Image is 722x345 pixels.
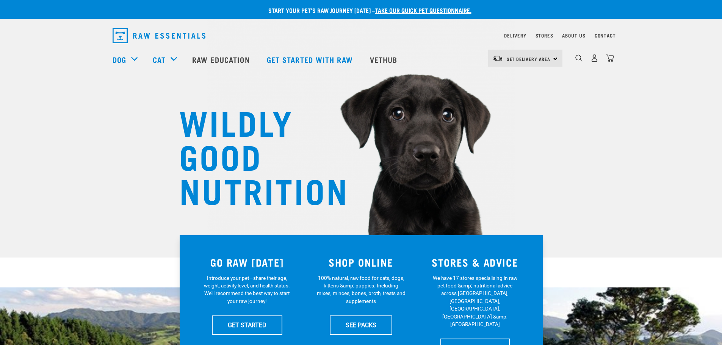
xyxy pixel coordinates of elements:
[316,274,406,305] p: 100% natural, raw food for cats, dogs, kittens &amp; puppies. Including mixes, minces, bones, bro...
[113,54,126,65] a: Dog
[309,256,413,268] h3: SHOP ONLINE
[362,44,407,75] a: Vethub
[575,55,583,62] img: home-icon-1@2x.png
[431,274,520,328] p: We have 17 stores specialising in raw pet food &amp; nutritional advice across [GEOGRAPHIC_DATA],...
[562,34,585,37] a: About Us
[493,55,503,62] img: van-moving.png
[423,256,528,268] h3: STORES & ADVICE
[375,8,471,12] a: take our quick pet questionnaire.
[536,34,553,37] a: Stores
[113,28,205,43] img: Raw Essentials Logo
[195,256,300,268] h3: GO RAW [DATE]
[202,274,291,305] p: Introduce your pet—share their age, weight, activity level, and health status. We'll recommend th...
[212,315,282,334] a: GET STARTED
[179,104,331,206] h1: WILDLY GOOD NUTRITION
[606,54,614,62] img: home-icon@2x.png
[259,44,362,75] a: Get started with Raw
[185,44,259,75] a: Raw Education
[595,34,616,37] a: Contact
[106,25,616,46] nav: dropdown navigation
[153,54,166,65] a: Cat
[330,315,392,334] a: SEE PACKS
[507,58,551,60] span: Set Delivery Area
[504,34,526,37] a: Delivery
[590,54,598,62] img: user.png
